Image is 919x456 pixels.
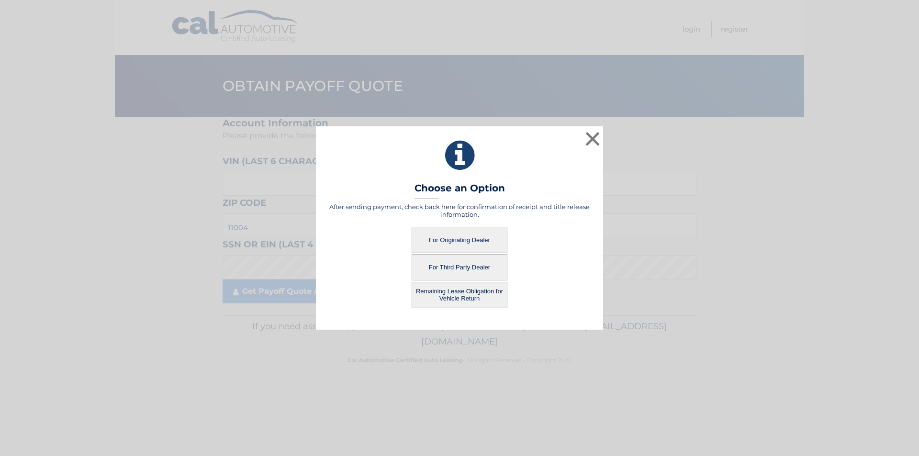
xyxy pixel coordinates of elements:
[415,182,505,199] h3: Choose an Option
[412,227,507,253] button: For Originating Dealer
[583,129,602,148] button: ×
[412,282,507,308] button: Remaining Lease Obligation for Vehicle Return
[412,254,507,280] button: For Third Party Dealer
[328,203,591,218] h5: After sending payment, check back here for confirmation of receipt and title release information.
